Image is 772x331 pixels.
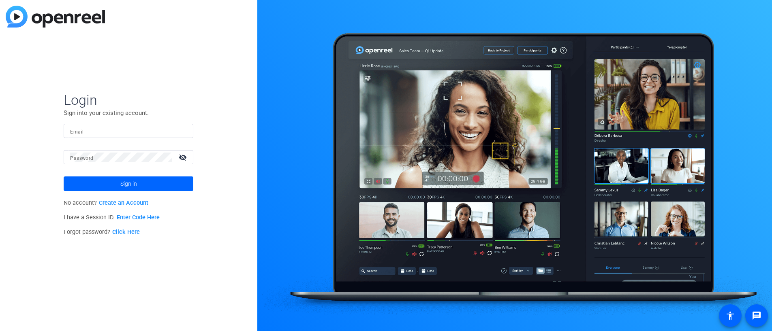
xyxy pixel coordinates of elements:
mat-icon: accessibility [725,311,735,320]
p: Sign into your existing account. [64,108,193,117]
a: Enter Code Here [117,214,160,221]
mat-icon: visibility_off [174,151,193,163]
span: Sign in [120,174,137,194]
mat-label: Password [70,155,93,161]
span: No account? [64,199,148,206]
a: Click Here [112,229,140,236]
input: Enter Email Address [70,126,187,136]
button: Sign in [64,176,193,191]
span: I have a Session ID. [64,214,160,221]
mat-icon: message [752,311,761,320]
mat-label: Email [70,129,83,135]
img: blue-gradient.svg [6,6,105,28]
a: Create an Account [99,199,148,206]
span: Forgot password? [64,229,140,236]
span: Login [64,91,193,108]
